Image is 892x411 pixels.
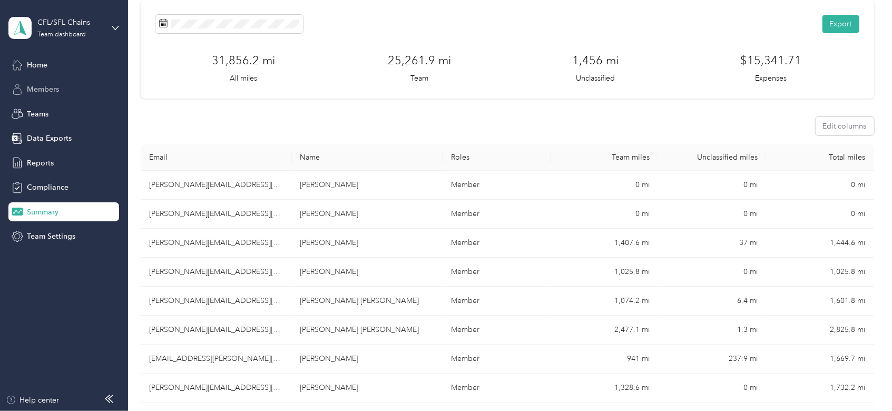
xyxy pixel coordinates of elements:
[766,287,874,316] td: 1,601.8 mi
[551,258,659,287] td: 1,025.8 mi
[658,200,766,229] td: 0 mi
[27,158,54,169] span: Reports
[658,316,766,345] td: 1.3 mi
[292,287,443,316] td: Michael C. JR Jolly
[658,171,766,200] td: 0 mi
[292,258,443,287] td: Michael Londono
[551,144,659,171] th: Team miles
[443,200,551,229] td: Member
[27,182,68,193] span: Compliance
[658,144,766,171] th: Unclassified miles
[443,316,551,345] td: Member
[443,171,551,200] td: Member
[6,395,60,406] button: Help center
[658,374,766,403] td: 0 mi
[443,345,551,374] td: Member
[141,374,291,403] td: christopher.torres@cavbeer.com
[443,374,551,403] td: Member
[141,258,291,287] td: michael.londono@cavbeer.com
[766,316,874,345] td: 2,825.8 mi
[443,258,551,287] td: Member
[141,345,291,374] td: nick.rosario@cavbeer.com
[292,229,443,258] td: Michael G. Weldon
[551,229,659,258] td: 1,407.6 mi
[766,229,874,258] td: 1,444.6 mi
[292,200,443,229] td: Brad A. Sturm
[292,316,443,345] td: Johnny JR Dancy
[658,345,766,374] td: 237.9 mi
[292,345,443,374] td: Nicholas J. Rosario
[833,352,892,411] iframe: Everlance-gr Chat Button Frame
[551,374,659,403] td: 1,328.6 mi
[292,171,443,200] td: Antonio Salgado
[766,345,874,374] td: 1,669.7 mi
[27,207,58,218] span: Summary
[572,52,619,69] h3: 1,456 mi
[141,229,291,258] td: michael.weldon@cavbeer.com
[141,287,291,316] td: mike.jolly@cavbeer.com
[388,52,451,69] h3: 25,261.9 mi
[141,316,291,345] td: johnny.dancy@cavbeer.com
[37,17,103,28] div: CFL/SFL Chains
[658,229,766,258] td: 37 mi
[766,374,874,403] td: 1,732.2 mi
[443,287,551,316] td: Member
[766,144,874,171] th: Total miles
[443,144,551,171] th: Roles
[27,109,48,120] span: Teams
[212,52,275,69] h3: 31,856.2 mi
[141,200,291,229] td: brad.sturm@cavbeer.com
[292,374,443,403] td: Christopher Torres
[741,52,802,69] h3: $15,341.71
[141,171,291,200] td: antonio.salgado@cavbeer.com
[551,200,659,229] td: 0 mi
[551,287,659,316] td: 1,074.2 mi
[766,171,874,200] td: 0 mi
[27,60,47,71] span: Home
[141,144,291,171] th: Email
[658,258,766,287] td: 0 mi
[27,231,75,242] span: Team Settings
[410,73,428,84] p: Team
[756,73,787,84] p: Expenses
[443,229,551,258] td: Member
[551,316,659,345] td: 2,477.1 mi
[766,200,874,229] td: 0 mi
[576,73,615,84] p: Unclassified
[27,133,72,144] span: Data Exports
[230,73,257,84] p: All miles
[816,117,874,135] button: Edit columns
[551,171,659,200] td: 0 mi
[551,345,659,374] td: 941 mi
[822,15,859,33] button: Export
[766,258,874,287] td: 1,025.8 mi
[27,84,59,95] span: Members
[292,144,443,171] th: Name
[658,287,766,316] td: 6.4 mi
[37,32,86,38] div: Team dashboard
